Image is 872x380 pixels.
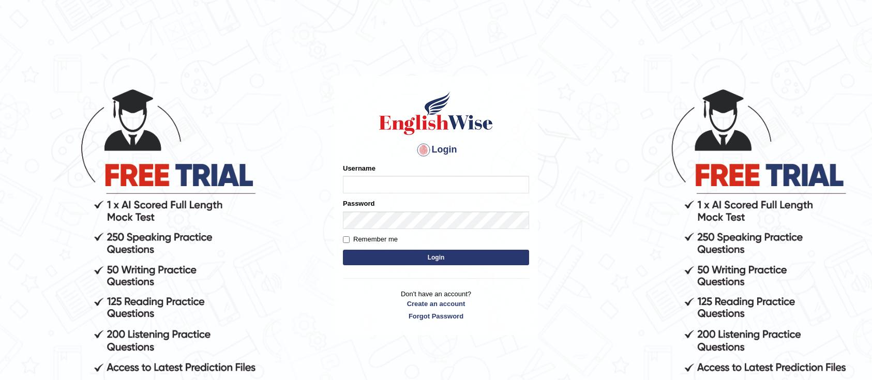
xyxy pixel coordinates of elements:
a: Forgot Password [343,311,529,321]
h4: Login [343,142,529,158]
p: Don't have an account? [343,289,529,321]
label: Username [343,163,375,173]
img: Logo of English Wise sign in for intelligent practice with AI [377,90,495,136]
button: Login [343,250,529,265]
label: Remember me [343,234,398,245]
input: Remember me [343,236,350,243]
a: Create an account [343,299,529,309]
label: Password [343,199,374,208]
